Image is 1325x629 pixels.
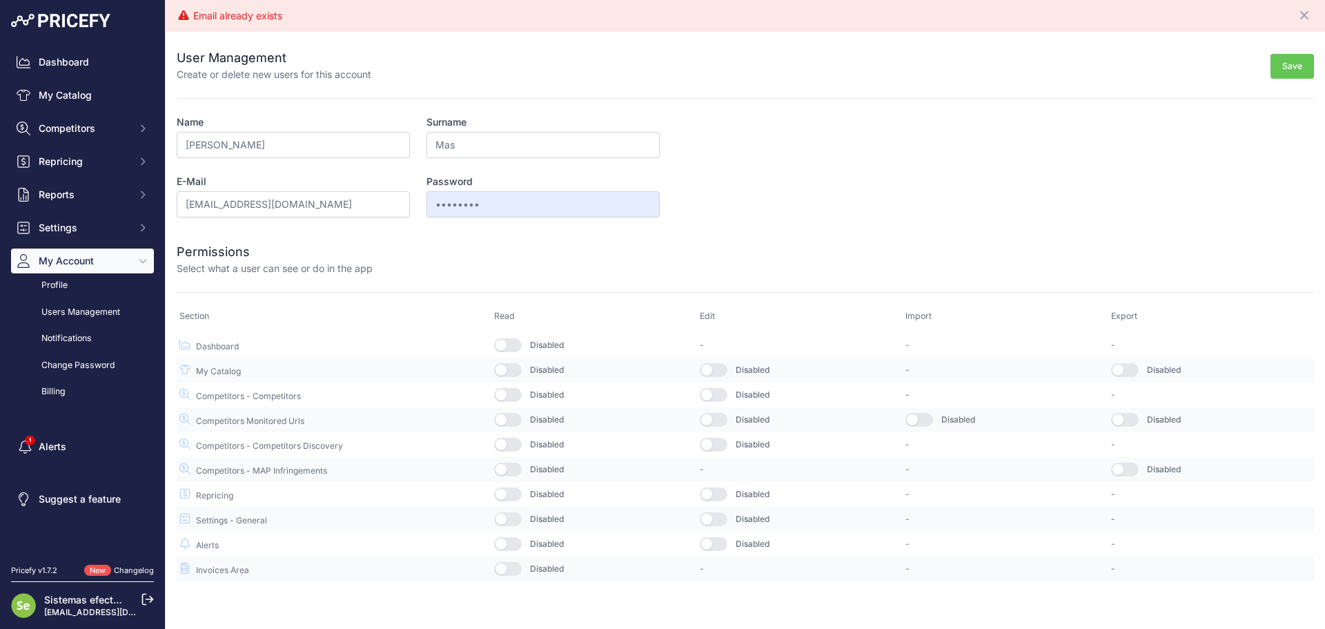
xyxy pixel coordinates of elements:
label: Name [177,115,410,129]
p: - [1111,563,1311,574]
span: Disabled [736,365,769,375]
span: Disabled [1147,414,1181,425]
button: My Account [11,249,154,273]
p: Alerts [179,538,489,551]
p: Section [179,310,290,323]
label: E-Mail [177,175,410,188]
p: Export [1111,310,1221,323]
a: [EMAIL_ADDRESS][DOMAIN_NAME] [44,607,188,617]
a: My Catalog [11,83,154,108]
span: Disabled [736,489,769,499]
span: Disabled [530,340,564,350]
p: Dashboard [179,339,489,352]
p: - [905,340,1106,351]
button: Competitors [11,116,154,141]
a: Profile [11,273,154,298]
button: Save [1270,54,1314,79]
span: Disabled [1147,464,1181,474]
span: Disabled [530,563,564,574]
span: Disabled [530,389,564,400]
p: Import [905,310,1016,323]
span: Disabled [530,414,564,425]
p: Competitors - MAP Infringements [179,463,489,476]
span: Reports [39,188,129,202]
span: Disabled [736,539,769,549]
a: Billing [11,380,154,404]
span: Disabled [530,439,564,449]
p: - [1111,439,1311,450]
p: Edit [700,310,810,323]
h2: User Management [177,48,371,68]
p: - [1111,389,1311,400]
p: - [700,340,900,351]
p: - [905,514,1106,525]
span: Disabled [736,439,769,449]
p: - [905,539,1106,550]
span: Disabled [1147,365,1181,375]
span: Disabled [530,539,564,549]
p: - [905,464,1106,475]
a: Alerts [11,434,154,459]
p: - [1111,514,1311,525]
p: My Catalog [179,364,489,377]
span: Disabled [530,514,564,524]
p: Settings - General [179,513,489,526]
button: Settings [11,215,154,240]
p: Invoices Area [179,563,489,576]
button: Reports [11,182,154,207]
span: Settings [39,221,129,235]
p: Competitors - Competitors Discovery [179,438,489,452]
a: Users Management [11,300,154,325]
span: Permissions [177,244,250,259]
a: Sistemas efectoLed [44,594,136,606]
span: New [84,565,111,577]
div: Email already exists [193,9,282,23]
span: Disabled [530,365,564,375]
p: - [905,389,1106,400]
p: Competitors Monitored Urls [179,414,489,427]
div: Pricefy v1.7.2 [11,565,57,577]
button: Close [1297,6,1314,22]
label: Password [426,175,660,188]
a: Change Password [11,354,154,378]
p: Competitors - Competitors [179,389,489,402]
label: Surname [426,115,660,129]
p: Create or delete new users for this account [177,68,371,81]
p: - [1111,489,1311,500]
p: - [905,489,1106,500]
span: Competitors [39,122,129,135]
p: - [700,464,900,475]
p: - [905,563,1106,574]
p: - [1111,539,1311,550]
span: Disabled [530,464,564,474]
span: My Account [39,254,129,268]
span: Disabled [941,414,975,425]
button: Repricing [11,149,154,174]
p: - [905,439,1106,450]
p: - [1111,340,1311,351]
span: Disabled [530,489,564,499]
p: Read [494,310,605,323]
span: Disabled [736,514,769,524]
span: Repricing [39,155,129,168]
img: Pricefy Logo [11,14,110,28]
p: Repricing [179,488,489,501]
p: - [700,563,900,574]
p: Select what a user can see or do in the app [177,262,373,275]
span: Disabled [736,414,769,425]
p: - [905,365,1106,376]
span: Disabled [736,389,769,400]
a: Dashboard [11,50,154,75]
a: Changelog [114,565,154,575]
nav: Sidebar [11,50,154,548]
a: Notifications [11,327,154,351]
a: Suggest a feature [11,487,154,512]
